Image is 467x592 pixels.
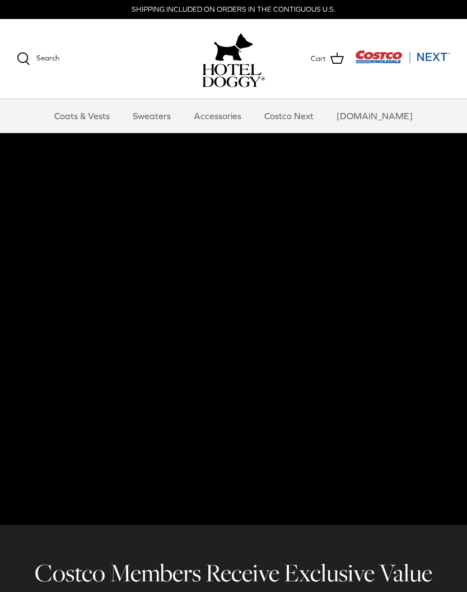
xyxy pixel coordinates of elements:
[355,50,450,64] img: Costco Next
[17,52,59,65] a: Search
[355,57,450,65] a: Visit Costco Next
[254,99,324,133] a: Costco Next
[311,53,326,65] span: Cart
[202,30,265,87] a: hoteldoggy.com hoteldoggycom
[36,54,59,62] span: Search
[184,99,251,133] a: Accessories
[44,99,120,133] a: Coats & Vests
[214,30,253,64] img: hoteldoggy.com
[326,99,423,133] a: [DOMAIN_NAME]
[202,64,265,87] img: hoteldoggycom
[311,51,344,66] a: Cart
[123,99,181,133] a: Sweaters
